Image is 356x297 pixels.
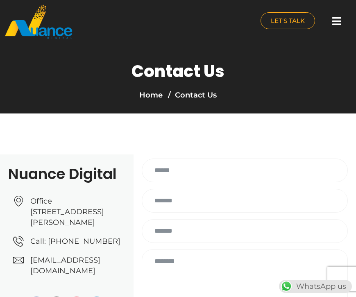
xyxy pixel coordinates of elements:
img: nuance-qatar_logo [4,4,73,40]
li: Contact Us [166,89,217,101]
h2: Nuance Digital [8,167,125,181]
a: Call: [PHONE_NUMBER] [13,236,125,247]
a: Home [139,91,163,100]
img: WhatsApp [280,280,293,293]
a: LET'S TALK [261,12,315,29]
h1: Contact Us [132,61,224,81]
a: Office [STREET_ADDRESS][PERSON_NAME] [13,196,125,228]
a: nuance-qatar_logo [4,4,174,40]
a: [EMAIL_ADDRESS][DOMAIN_NAME] [13,255,125,276]
a: WhatsAppWhatsApp us [279,282,352,291]
span: Office [STREET_ADDRESS][PERSON_NAME] [28,196,125,228]
span: Call: [PHONE_NUMBER] [28,236,120,247]
span: LET'S TALK [271,18,305,24]
span: [EMAIL_ADDRESS][DOMAIN_NAME] [28,255,125,276]
div: WhatsApp us [279,280,352,293]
